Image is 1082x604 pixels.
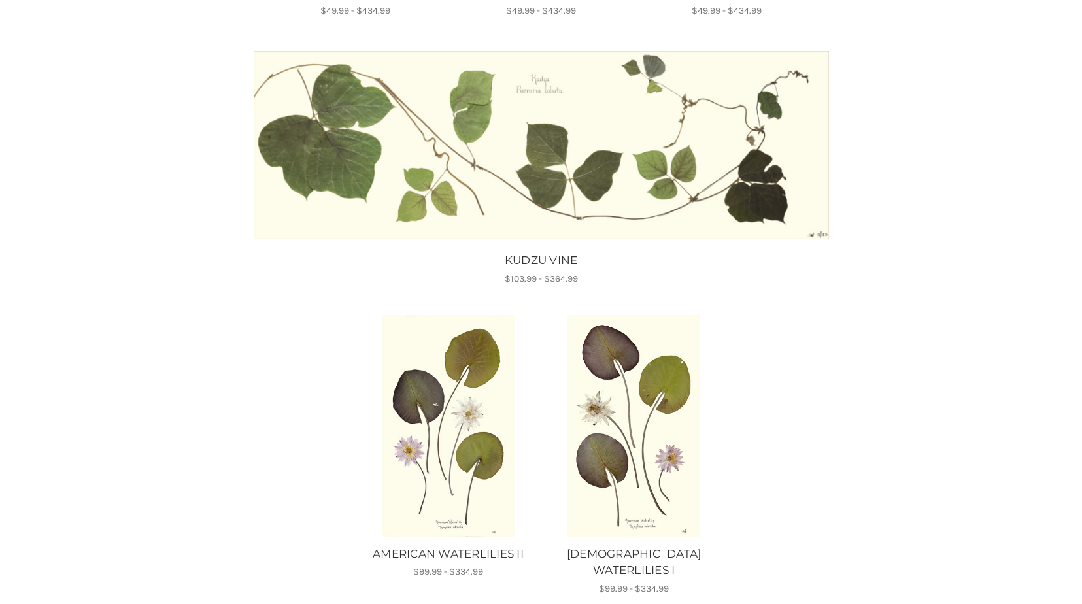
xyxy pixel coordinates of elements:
img: Unframed [254,51,829,239]
a: KUDZU VINE, Price range from $103.99 to $364.99 [177,252,906,269]
img: Unframed [550,315,718,537]
span: $49.99 - $434.99 [692,5,762,16]
span: $49.99 - $434.99 [506,5,576,16]
a: AMERICAN WATERLILIES II, Price range from $99.99 to $334.99 [362,546,534,563]
a: AMERICAN WATERLILIES I, Price range from $99.99 to $334.99 [548,546,720,579]
span: $49.99 - $434.99 [320,5,390,16]
span: $103.99 - $364.99 [505,273,578,284]
a: AMERICAN WATERLILIES I, Price range from $99.99 to $334.99 [550,315,718,537]
span: $99.99 - $334.99 [413,566,483,577]
span: $99.99 - $334.99 [599,583,669,594]
img: Unframed [364,315,532,537]
a: AMERICAN WATERLILIES II, Price range from $99.99 to $334.99 [364,315,532,537]
a: KUDZU VINE, Price range from $103.99 to $364.99 [178,47,904,243]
